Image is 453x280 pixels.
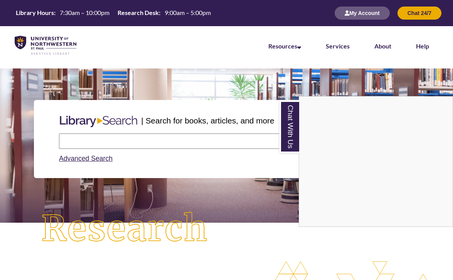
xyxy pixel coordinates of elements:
a: Services [326,42,350,50]
a: Chat With Us [280,100,299,153]
a: Resources [268,42,301,50]
a: Help [416,42,429,50]
iframe: Chat Widget [299,97,453,227]
div: Chat With Us [299,96,453,227]
a: About [374,42,391,50]
img: UNWSP Library Logo [15,36,76,55]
